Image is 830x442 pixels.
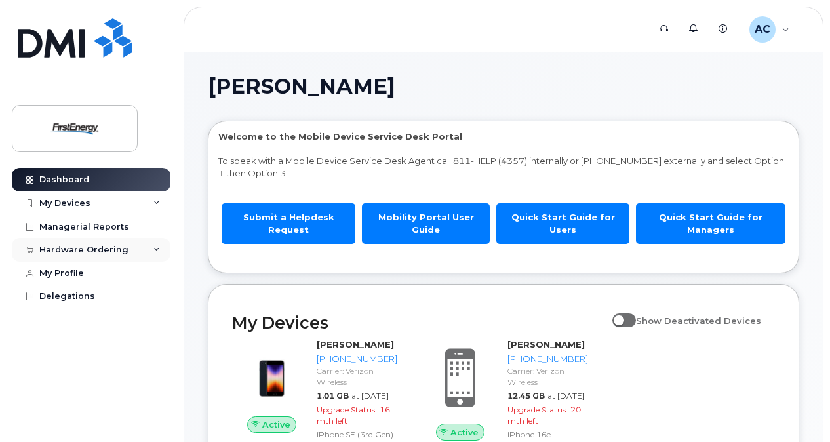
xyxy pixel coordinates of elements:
[232,313,606,332] h2: My Devices
[218,131,789,143] p: Welcome to the Mobile Device Service Desk Portal
[208,77,395,96] span: [PERSON_NAME]
[222,203,355,243] a: Submit a Helpdesk Request
[362,203,490,243] a: Mobility Portal User Guide
[507,405,568,414] span: Upgrade Status:
[317,405,377,414] span: Upgrade Status:
[317,339,394,350] strong: [PERSON_NAME]
[351,391,389,401] span: at [DATE]
[612,308,623,319] input: Show Deactivated Devices
[507,353,588,365] div: [PHONE_NUMBER]
[317,353,397,365] div: [PHONE_NUMBER]
[496,203,629,243] a: Quick Start Guide for Users
[317,405,390,426] span: 16 mth left
[317,365,397,388] div: Carrier: Verizon Wireless
[636,203,785,243] a: Quick Start Guide for Managers
[317,391,349,401] span: 1.01 GB
[262,418,290,431] span: Active
[636,315,761,326] span: Show Deactivated Devices
[507,391,545,401] span: 12.45 GB
[507,339,585,350] strong: [PERSON_NAME]
[243,345,301,403] img: image20231002-3703462-1angbar.jpeg
[218,155,789,179] p: To speak with a Mobile Device Service Desk Agent call 811-HELP (4357) internally or [PHONE_NUMBER...
[547,391,585,401] span: at [DATE]
[317,429,397,440] div: iPhone SE (3rd Gen)
[507,365,588,388] div: Carrier: Verizon Wireless
[773,385,820,432] iframe: Messenger Launcher
[507,405,581,426] span: 20 mth left
[507,429,588,440] div: iPhone 16e
[450,426,479,439] span: Active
